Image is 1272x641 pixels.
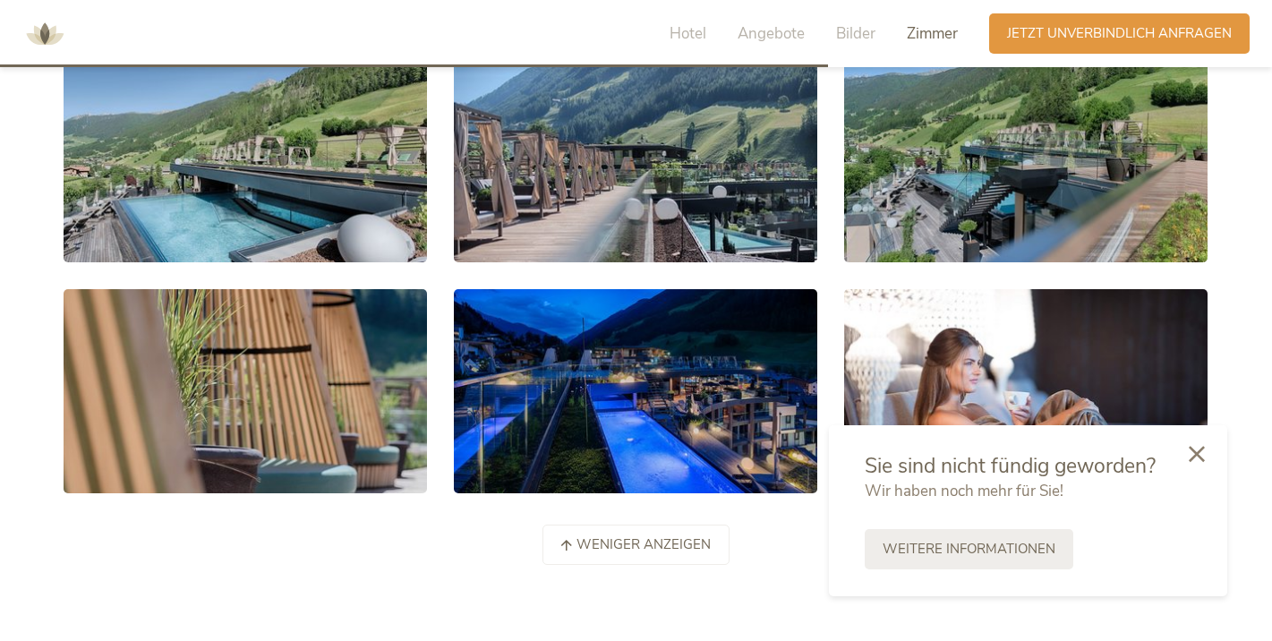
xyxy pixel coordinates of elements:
[907,23,958,44] span: Zimmer
[865,529,1073,569] a: Weitere Informationen
[883,540,1055,559] span: Weitere Informationen
[18,27,72,39] a: AMONTI & LUNARIS Wellnessresort
[738,23,805,44] span: Angebote
[865,452,1156,480] span: Sie sind nicht fündig geworden?
[18,7,72,61] img: AMONTI & LUNARIS Wellnessresort
[576,535,711,554] span: weniger anzeigen
[1007,24,1232,43] span: Jetzt unverbindlich anfragen
[865,481,1063,501] span: Wir haben noch mehr für Sie!
[836,23,875,44] span: Bilder
[670,23,706,44] span: Hotel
